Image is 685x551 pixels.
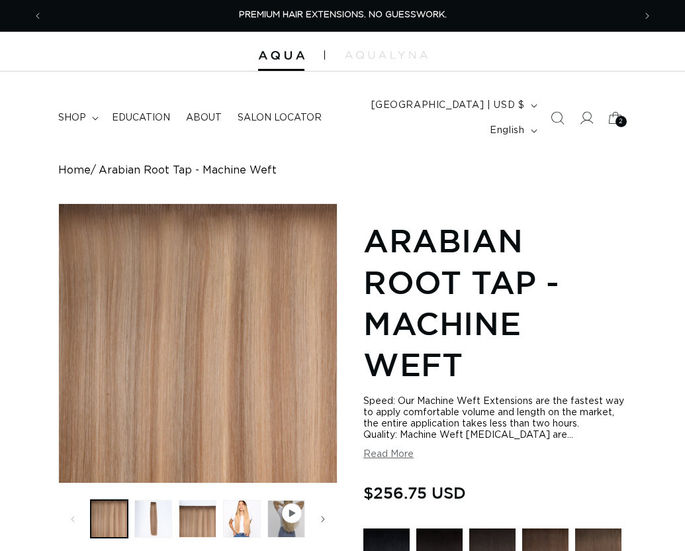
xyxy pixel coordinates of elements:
[58,164,91,177] a: Home
[633,3,662,28] button: Next announcement
[99,164,277,177] span: Arabian Root Tap - Machine Weft
[363,396,627,441] div: Speed: Our Machine Weft Extensions are the fastest way to apply comfortable volume and length on ...
[104,104,178,132] a: Education
[363,220,627,385] h1: Arabian Root Tap - Machine Weft
[58,112,86,124] span: shop
[267,500,305,538] button: Play video 1 in gallery view
[482,118,542,143] button: English
[363,93,543,118] button: [GEOGRAPHIC_DATA] | USD $
[223,500,261,538] button: Load image 4 in gallery view
[619,116,623,127] span: 2
[345,51,428,59] img: aqualyna.com
[186,112,222,124] span: About
[178,104,230,132] a: About
[58,203,338,541] media-gallery: Gallery Viewer
[58,164,627,177] nav: breadcrumbs
[490,124,524,138] span: English
[230,104,330,132] a: Salon Locator
[50,104,104,132] summary: shop
[543,103,572,132] summary: Search
[58,505,87,534] button: Slide left
[134,500,172,538] button: Load image 2 in gallery view
[112,112,170,124] span: Education
[371,99,525,113] span: [GEOGRAPHIC_DATA] | USD $
[308,505,338,534] button: Slide right
[239,11,447,19] span: PREMIUM HAIR EXTENSIONS. NO GUESSWORK.
[363,480,466,505] span: $256.75 USD
[179,500,216,538] button: Load image 3 in gallery view
[363,449,414,460] button: Read More
[23,3,52,28] button: Previous announcement
[238,112,322,124] span: Salon Locator
[258,51,304,60] img: Aqua Hair Extensions
[91,500,128,538] button: Load image 1 in gallery view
